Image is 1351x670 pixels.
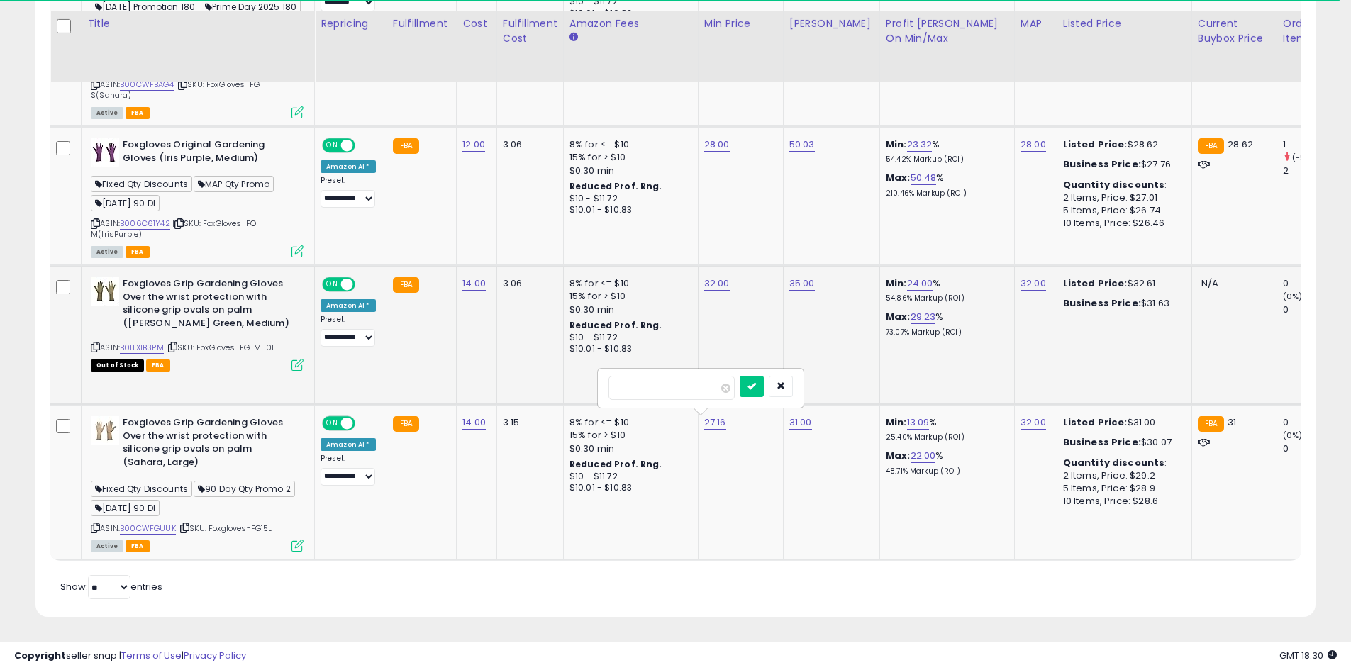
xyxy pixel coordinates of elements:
[321,16,381,31] div: Repricing
[911,449,936,463] a: 22.00
[462,138,485,152] a: 12.00
[166,342,274,353] span: | SKU: FoxGloves-FG-M-01
[569,164,687,177] div: $0.30 min
[886,277,1003,303] div: %
[569,303,687,316] div: $0.30 min
[120,342,164,354] a: B01LX1B3PM
[321,299,376,312] div: Amazon AI *
[1063,469,1181,482] div: 2 Items, Price: $29.2
[503,138,552,151] div: 3.06
[1063,16,1186,31] div: Listed Price
[1228,415,1236,429] span: 31
[14,649,246,663] div: seller snap | |
[1063,158,1181,171] div: $27.76
[886,449,911,462] b: Max:
[1279,649,1337,662] span: 2025-10-14 18:30 GMT
[323,279,341,291] span: ON
[569,416,687,429] div: 8% for <= $10
[1063,435,1141,449] b: Business Price:
[91,416,304,550] div: ASIN:
[1283,164,1340,177] div: 2
[123,277,295,333] b: Foxgloves Grip Gardening Gloves Over the wrist protection with silicone grip ovals on palm ([PERS...
[321,454,376,486] div: Preset:
[789,16,874,31] div: [PERSON_NAME]
[87,16,308,31] div: Title
[353,279,376,291] span: OFF
[1063,178,1165,191] b: Quantity discounts
[789,277,815,291] a: 35.00
[886,294,1003,303] p: 54.86% Markup (ROI)
[126,246,150,258] span: FBA
[91,481,192,497] span: Fixed Qty Discounts
[1283,442,1340,455] div: 0
[569,204,687,216] div: $10.01 - $10.83
[704,138,730,152] a: 28.00
[886,138,907,151] b: Min:
[91,107,123,119] span: All listings currently available for purchase on Amazon
[1283,430,1303,441] small: (0%)
[120,523,176,535] a: B00CWFGUUK
[1198,416,1224,432] small: FBA
[194,176,274,192] span: MAP Qty Promo
[569,471,687,483] div: $10 - $11.72
[886,16,1008,46] div: Profit [PERSON_NAME] on Min/Max
[60,580,162,593] span: Show: entries
[91,540,123,552] span: All listings currently available for purchase on Amazon
[503,16,557,46] div: Fulfillment Cost
[886,310,911,323] b: Max:
[569,290,687,303] div: 15% for > $10
[91,277,119,306] img: 415KvTapN-L._SL40_.jpg
[1063,138,1128,151] b: Listed Price:
[886,432,1003,442] p: 25.40% Markup (ROI)
[121,649,182,662] a: Terms of Use
[704,16,777,31] div: Min Price
[91,246,123,258] span: All listings currently available for purchase on Amazon
[886,189,1003,199] p: 210.46% Markup (ROI)
[91,359,144,372] span: All listings that are currently out of stock and unavailable for purchase on Amazon
[462,277,486,291] a: 14.00
[1063,436,1181,449] div: $30.07
[462,16,491,31] div: Cost
[146,359,170,372] span: FBA
[91,416,119,445] img: 41DpS3LibEL._SL40_.jpg
[1021,415,1046,430] a: 32.00
[91,176,192,192] span: Fixed Qty Discounts
[1283,138,1340,151] div: 1
[126,540,150,552] span: FBA
[789,138,815,152] a: 50.03
[91,79,268,100] span: | SKU: FoxGloves-FG--S(Sahara)
[1063,179,1181,191] div: :
[886,172,1003,198] div: %
[194,481,295,497] span: 90 Day Qty Promo 2
[393,416,419,432] small: FBA
[1283,291,1303,302] small: (0%)
[1063,204,1181,217] div: 5 Items, Price: $26.74
[123,416,295,472] b: Foxgloves Grip Gardening Gloves Over the wrist protection with silicone grip ovals on palm (Sahar...
[184,649,246,662] a: Privacy Policy
[91,195,160,211] span: [DATE] 90 DI
[569,442,687,455] div: $0.30 min
[393,138,419,154] small: FBA
[569,138,687,151] div: 8% for <= $10
[704,415,726,430] a: 27.16
[1228,138,1253,151] span: 28.62
[1063,457,1181,469] div: :
[462,415,486,430] a: 14.00
[1198,16,1271,46] div: Current Buybox Price
[569,16,692,31] div: Amazon Fees
[879,11,1014,82] th: The percentage added to the cost of goods (COGS) that forms the calculator for Min & Max prices.
[886,415,907,429] b: Min:
[1063,415,1128,429] b: Listed Price:
[91,138,304,256] div: ASIN:
[123,138,295,168] b: Foxgloves Original Gardening Gloves (Iris Purple, Medium)
[321,438,376,451] div: Amazon AI *
[886,328,1003,337] p: 73.07% Markup (ROI)
[120,218,170,230] a: B006C61Y42
[886,416,1003,442] div: %
[569,458,662,470] b: Reduced Prof. Rng.
[321,315,376,347] div: Preset:
[1063,277,1181,290] div: $32.61
[1063,482,1181,495] div: 5 Items, Price: $28.9
[393,277,419,293] small: FBA
[1063,191,1181,204] div: 2 Items, Price: $27.01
